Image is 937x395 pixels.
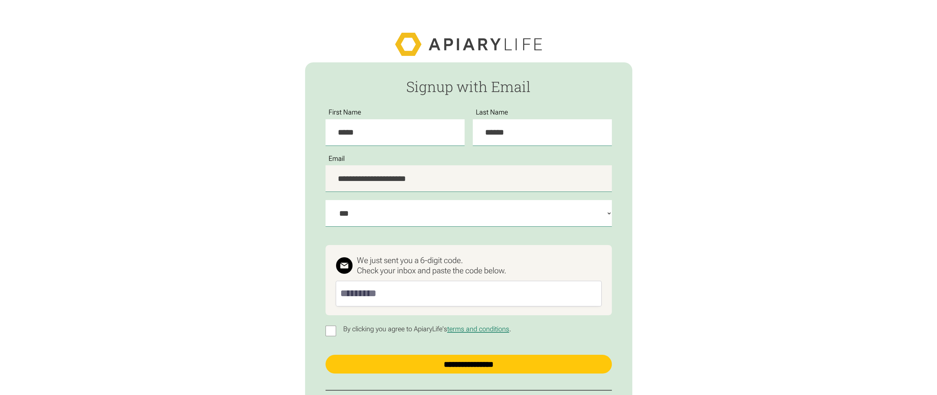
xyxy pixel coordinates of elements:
label: Last Name [473,108,512,116]
label: First Name [326,108,365,116]
p: By clicking you agree to ApiaryLife's . [340,325,515,333]
a: terms and conditions [447,325,509,333]
label: Email [326,155,348,163]
h2: Signup with Email [326,79,612,94]
div: We just sent you a 6-digit code. Check your inbox and paste the code below. [357,255,506,276]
